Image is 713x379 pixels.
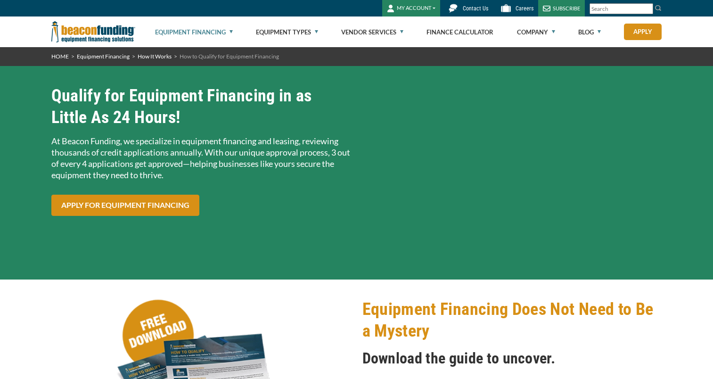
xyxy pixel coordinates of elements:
a: Apply [624,24,662,40]
h3: Download the guide to uncover. [362,349,662,368]
p: At Beacon Funding, we specialize in equipment financing and leasing, reviewing thousands of credi... [51,135,351,181]
img: Search [655,4,662,12]
a: Equipment Types [256,17,318,47]
span: How to Qualify for Equipment Financing [180,53,279,60]
a: Clear search text [643,5,651,13]
span: Contact Us [463,5,488,12]
h2: Equipment Financing Does Not Need to Be a Mystery [362,298,662,342]
input: Search [590,3,653,14]
h2: Qualify for Equipment Financing in as Little As 24 Hours! [51,85,351,128]
span: Careers [516,5,533,12]
a: Finance Calculator [426,17,493,47]
a: Blog [578,17,601,47]
a: How It Works [138,53,172,60]
a: Company [517,17,555,47]
a: Equipment Financing [77,53,130,60]
img: Beacon Funding Corporation logo [51,16,135,47]
a: Vendor Services [341,17,403,47]
a: Equipment Financing [155,17,233,47]
a: HOME [51,53,69,60]
a: Apply for Equipment Financing [51,195,199,216]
